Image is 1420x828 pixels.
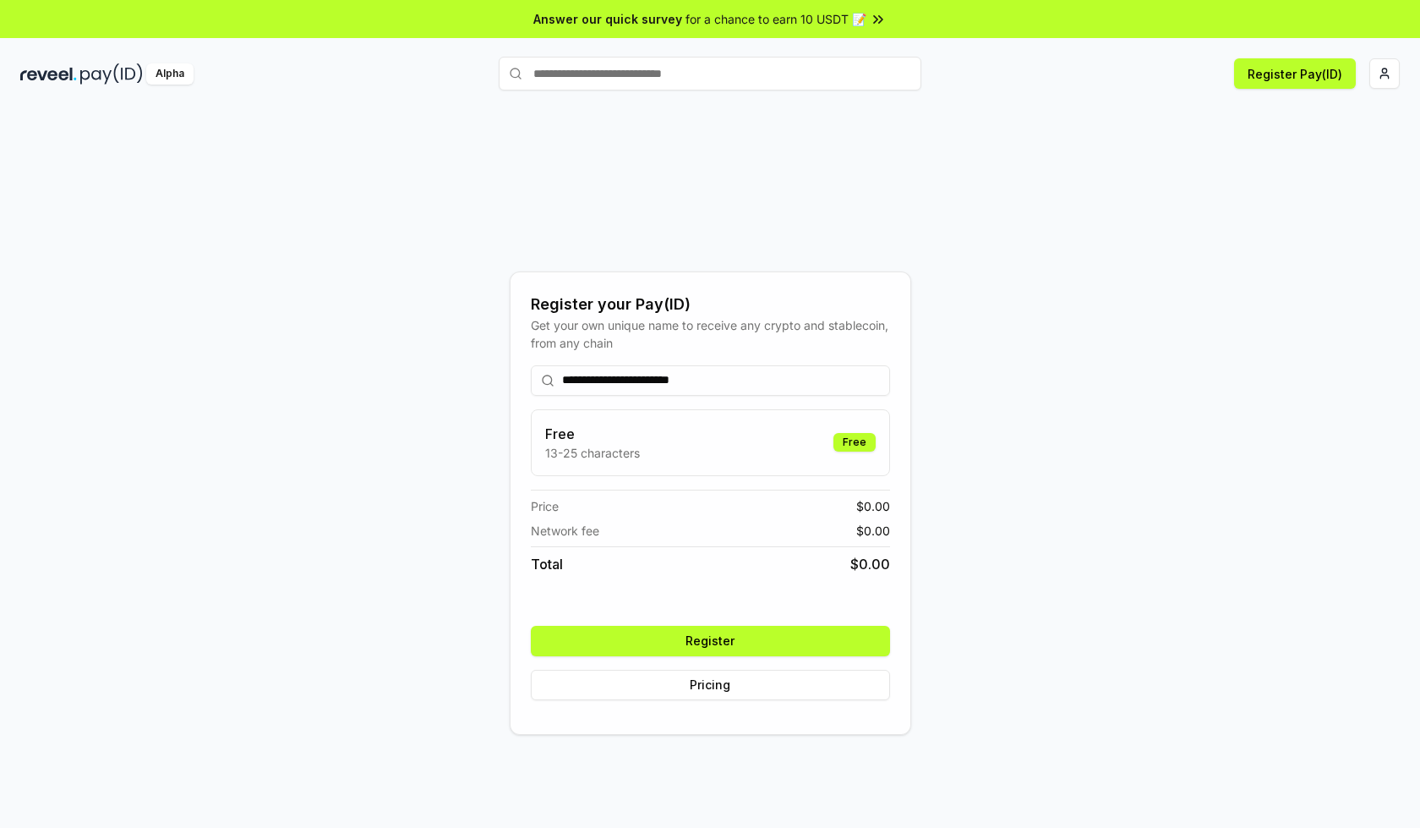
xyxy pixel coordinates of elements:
div: Alpha [146,63,194,85]
span: for a chance to earn 10 USDT 📝 [685,10,866,28]
button: Register Pay(ID) [1234,58,1356,89]
span: Total [531,554,563,574]
div: Free [833,433,876,452]
h3: Free [545,424,640,444]
button: Register [531,626,890,656]
div: Get your own unique name to receive any crypto and stablecoin, from any chain [531,316,890,352]
span: Network fee [531,522,599,540]
span: $ 0.00 [850,554,890,574]
img: reveel_dark [20,63,77,85]
div: Register your Pay(ID) [531,293,890,316]
span: $ 0.00 [856,522,890,540]
button: Pricing [531,670,890,700]
p: 13-25 characters [545,444,640,462]
span: $ 0.00 [856,497,890,515]
img: pay_id [80,63,143,85]
span: Answer our quick survey [533,10,682,28]
span: Price [531,497,559,515]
